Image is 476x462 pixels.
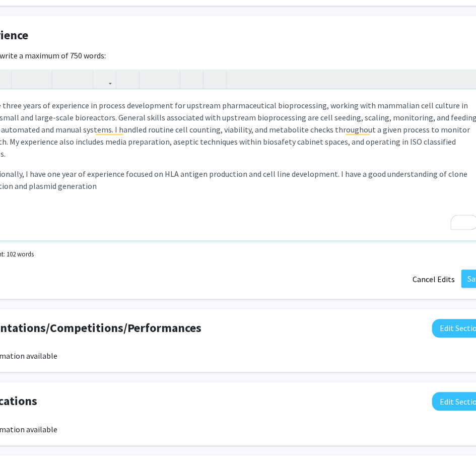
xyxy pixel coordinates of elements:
[142,71,160,88] button: Unordered list
[8,417,43,454] iframe: Chat
[119,71,137,88] button: Insert Image
[183,71,200,88] button: Remove format
[55,71,73,88] button: Superscript
[73,71,90,88] button: Subscript
[160,71,177,88] button: Ordered list
[206,71,224,88] button: Insert horizontal rule
[406,270,461,289] button: Cancel Edits
[32,71,49,88] button: Emphasis (Ctrl + I)
[96,71,113,88] button: Link
[14,71,32,88] button: Strong (Ctrl + B)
